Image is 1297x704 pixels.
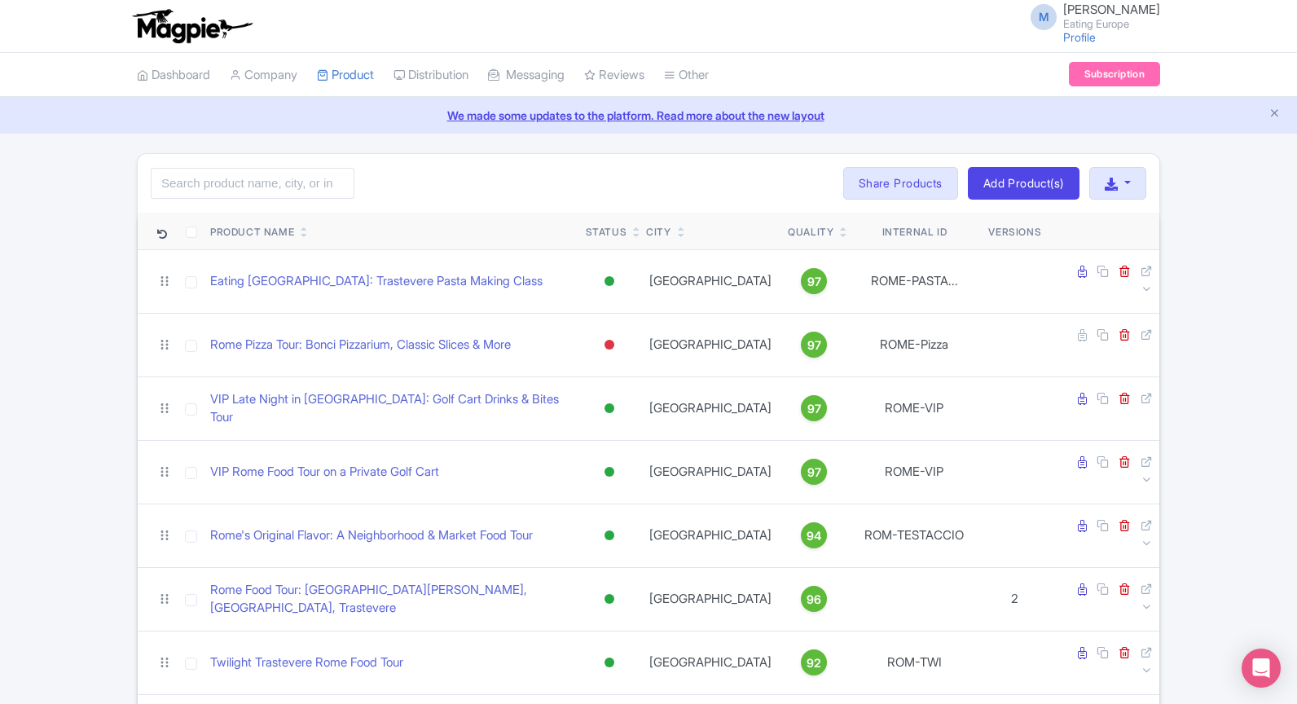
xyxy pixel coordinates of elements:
td: [GEOGRAPHIC_DATA] [640,249,781,313]
th: Internal ID [846,213,982,250]
a: 96 [788,586,840,612]
input: Search product name, city, or interal id [151,168,354,199]
a: Rome Food Tour: [GEOGRAPHIC_DATA][PERSON_NAME], [GEOGRAPHIC_DATA], Trastevere [210,581,573,618]
a: VIP Rome Food Tour on a Private Golf Cart [210,463,439,482]
th: Versions [982,213,1048,250]
span: [PERSON_NAME] [1063,2,1160,17]
a: 97 [788,268,840,294]
td: ROME-Pizza [846,313,982,376]
a: Company [230,53,297,98]
div: Active [601,524,618,548]
a: Messaging [488,53,565,98]
a: Twilight Trastevere Rome Food Tour [210,653,403,672]
span: 97 [807,337,821,354]
div: Active [601,460,618,484]
a: Rome's Original Flavor: A Neighborhood & Market Food Tour [210,526,533,545]
td: [GEOGRAPHIC_DATA] [640,376,781,440]
div: Status [586,225,627,240]
span: 94 [807,527,821,545]
td: [GEOGRAPHIC_DATA] [640,440,781,504]
a: 97 [788,395,840,421]
td: [GEOGRAPHIC_DATA] [640,313,781,376]
td: ROME-PASTA... [846,249,982,313]
span: 96 [807,591,821,609]
td: ROM-TESTACCIO [846,504,982,567]
div: Active [601,587,618,611]
td: [GEOGRAPHIC_DATA] [640,631,781,694]
div: Product Name [210,225,294,240]
td: ROME-VIP [846,440,982,504]
span: 2 [1011,591,1018,606]
a: Add Product(s) [968,167,1079,200]
div: Active [601,270,618,293]
span: 97 [807,400,821,418]
a: Distribution [393,53,468,98]
td: [GEOGRAPHIC_DATA] [640,504,781,567]
a: 97 [788,459,840,485]
a: Other [664,53,709,98]
span: 97 [807,464,821,482]
a: Share Products [843,167,958,200]
button: Close announcement [1268,105,1281,124]
a: 97 [788,332,840,358]
td: ROME-VIP [846,376,982,440]
img: logo-ab69f6fb50320c5b225c76a69d11143b.png [129,8,255,44]
a: We made some updates to the platform. Read more about the new layout [10,107,1287,124]
div: City [646,225,670,240]
div: Active [601,651,618,675]
div: Active [601,397,618,420]
a: Eating [GEOGRAPHIC_DATA]: Trastevere Pasta Making Class [210,272,543,291]
a: 92 [788,649,840,675]
a: M [PERSON_NAME] Eating Europe [1021,3,1160,29]
td: ROM-TWI [846,631,982,694]
a: Profile [1063,30,1096,44]
div: Inactive [601,333,618,357]
a: Rome Pizza Tour: Bonci Pizzarium, Classic Slices & More [210,336,511,354]
a: 94 [788,522,840,548]
div: Quality [788,225,833,240]
a: Reviews [584,53,644,98]
a: VIP Late Night in [GEOGRAPHIC_DATA]: Golf Cart Drinks & Bites Tour [210,390,573,427]
a: Dashboard [137,53,210,98]
span: M [1031,4,1057,30]
a: Product [317,53,374,98]
span: 97 [807,273,821,291]
span: 92 [807,654,821,672]
div: Open Intercom Messenger [1242,649,1281,688]
td: [GEOGRAPHIC_DATA] [640,567,781,631]
small: Eating Europe [1063,19,1160,29]
a: Subscription [1069,62,1160,86]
